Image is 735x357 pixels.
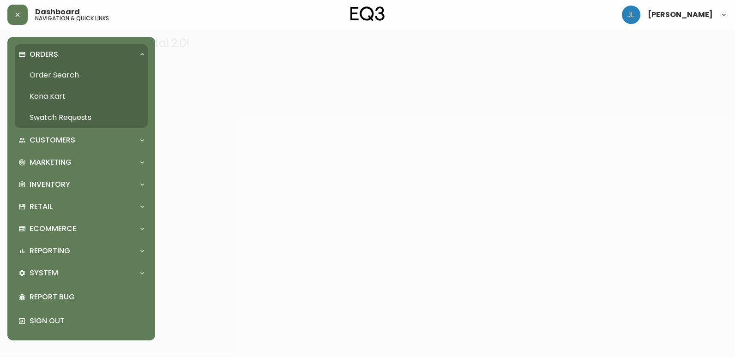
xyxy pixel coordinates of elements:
[30,179,70,190] p: Inventory
[30,316,144,326] p: Sign Out
[350,6,385,21] img: logo
[30,49,58,59] p: Orders
[15,241,148,261] div: Reporting
[15,196,148,217] div: Retail
[30,202,53,212] p: Retail
[15,219,148,239] div: Ecommerce
[15,174,148,195] div: Inventory
[15,152,148,173] div: Marketing
[15,309,148,333] div: Sign Out
[648,11,713,18] span: [PERSON_NAME]
[30,246,70,256] p: Reporting
[30,292,144,302] p: Report Bug
[30,135,75,145] p: Customers
[15,107,148,128] a: Swatch Requests
[15,86,148,107] a: Kona Kart
[15,285,148,309] div: Report Bug
[30,157,72,167] p: Marketing
[30,224,76,234] p: Ecommerce
[35,8,80,16] span: Dashboard
[15,65,148,86] a: Order Search
[15,130,148,150] div: Customers
[622,6,640,24] img: 1c9c23e2a847dab86f8017579b61559c
[30,268,58,278] p: System
[15,44,148,65] div: Orders
[35,16,109,21] h5: navigation & quick links
[15,263,148,283] div: System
